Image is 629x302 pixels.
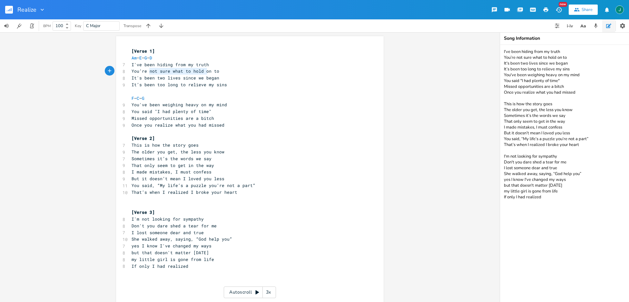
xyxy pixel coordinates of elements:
[132,135,155,141] span: [Verse 2]
[263,286,274,298] div: 3x
[132,109,211,114] span: You said "I had plenty of time"
[17,7,36,13] span: Realize
[75,24,81,28] div: Key
[132,176,224,182] span: But it doesn’t mean I loved you less
[552,4,565,16] button: New
[142,95,144,101] span: G
[132,230,204,235] span: I lost someone dear and true
[224,286,276,298] div: Autoscroll
[132,223,217,229] span: Don't you dare shed a tear for me
[132,122,224,128] span: Once you realize what you had missed
[132,149,224,155] span: The older you get, the less you know
[43,24,51,28] div: BPM
[123,24,141,28] div: Transpose
[132,95,134,101] span: F
[615,5,624,14] img: Jim Rudolf
[139,55,142,61] span: E
[132,236,232,242] span: She walked away, saying, “God help you”
[132,82,227,88] span: It’s been too long to relieve my sins
[132,142,199,148] span: This is how the story goes
[137,95,139,101] span: C
[132,169,211,175] span: I made mistakes, I must confess
[132,55,152,61] span: – – –
[132,95,144,101] span: – –
[132,189,237,195] span: That’s when I realized I broke your heart
[132,156,211,161] span: Sometimes it’s the words we say
[132,216,204,222] span: I'm not looking for sympathy
[132,102,227,108] span: You've been weighing heavy on my mind
[132,256,214,262] span: my little girl is gone from life
[144,55,147,61] span: G
[132,55,137,61] span: Am
[150,55,152,61] span: D
[132,48,155,54] span: [Verse 1]
[132,209,155,215] span: [Verse 3]
[132,62,209,68] span: I've been hiding from my truth
[569,5,598,15] button: Share
[132,68,219,74] span: You’re not sure what to hold on to
[86,23,101,29] span: C Major
[132,243,211,249] span: yes I know I've changed my ways
[500,45,629,302] textarea: I've been hiding from my truth You’re not sure what to hold on to It's been two lives since we be...
[132,182,255,188] span: You said, “My life’s a puzzle you’re not a part”
[132,263,188,269] span: If only I had realized
[132,162,214,168] span: That only seem to get in the way
[582,7,593,13] div: Share
[132,250,209,255] span: but that doesn't matter [DATE]
[504,36,625,41] div: Song Information
[132,115,214,121] span: Missed opportunities are a bitch
[559,2,567,7] div: New
[132,75,219,81] span: It's been two lives since we began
